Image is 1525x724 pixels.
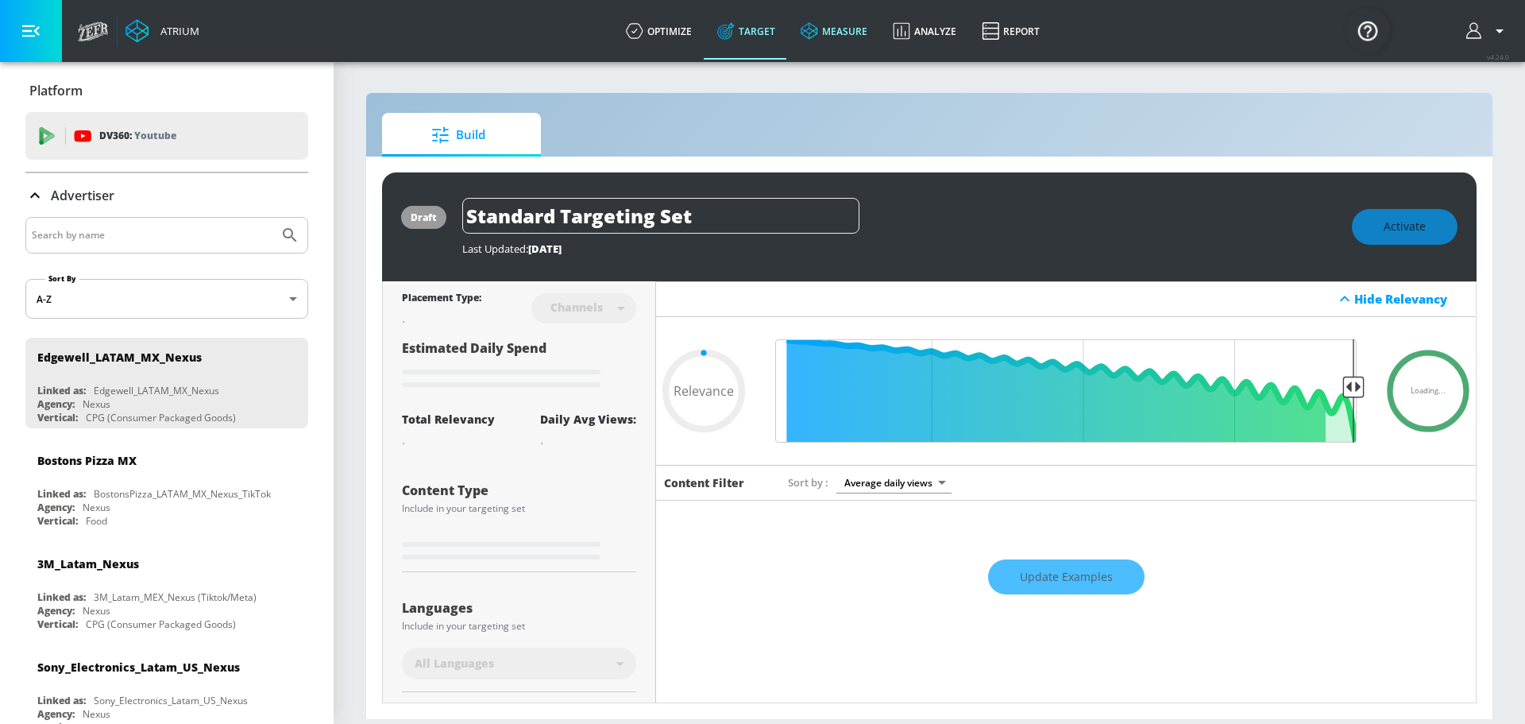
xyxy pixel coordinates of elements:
[37,514,78,528] div: Vertical:
[402,504,636,513] div: Include in your targeting set
[37,618,78,631] div: Vertical:
[402,291,481,308] div: Placement Type:
[540,412,636,427] div: Daily Avg Views:
[154,24,199,38] div: Atrium
[415,656,494,672] span: All Languages
[25,68,308,113] div: Platform
[613,2,705,60] a: optimize
[664,475,744,490] h6: Content Filter
[705,2,788,60] a: Target
[402,412,495,427] div: Total Relevancy
[37,501,75,514] div: Agency:
[83,397,110,411] div: Nexus
[51,187,114,204] p: Advertiser
[528,242,562,256] span: [DATE]
[25,441,308,532] div: Bostons Pizza MXLinked as:BostonsPizza_LATAM_MX_Nexus_TikTokAgency:NexusVertical:Food
[1411,387,1446,395] span: Loading...
[32,225,272,246] input: Search by name
[37,397,75,411] div: Agency:
[37,604,75,618] div: Agency:
[402,484,636,497] div: Content Type
[836,472,952,494] div: Average daily views
[83,604,110,618] div: Nexus
[83,707,110,721] div: Nexus
[37,694,86,707] div: Linked as:
[37,453,137,468] div: Bostons Pizza MX
[402,602,636,614] div: Languages
[83,501,110,514] div: Nexus
[969,2,1052,60] a: Report
[788,475,828,490] span: Sort by
[25,173,308,218] div: Advertiser
[37,384,86,397] div: Linked as:
[880,2,969,60] a: Analyze
[25,112,308,160] div: DV360: Youtube
[86,514,107,528] div: Food
[25,544,308,635] div: 3M_Latam_NexusLinked as:3M_Latam_MEX_Nexus (Tiktok/Meta)Agency:NexusVertical:CPG (Consumer Packag...
[1354,291,1467,307] div: Hide Relevancy
[656,281,1476,317] div: Hide Relevancy
[37,350,202,365] div: Edgewell_LATAM_MX_Nexus
[402,339,636,393] div: Estimated Daily Spend
[411,211,437,224] div: draft
[1487,52,1509,61] span: v 4.24.0
[25,279,308,319] div: A-Z
[788,2,880,60] a: measure
[542,300,611,314] div: Channels
[398,116,519,154] span: Build
[37,660,240,675] div: Sony_Electronics_Latam_US_Nexus
[1345,8,1390,52] button: Open Resource Center
[125,19,199,43] a: Atrium
[674,385,734,397] span: Relevance
[86,411,236,424] div: CPG (Consumer Packaged Goods)
[86,618,236,631] div: CPG (Consumer Packaged Goods)
[37,590,86,604] div: Linked as:
[402,648,636,679] div: All Languages
[37,487,86,501] div: Linked as:
[37,411,78,424] div: Vertical:
[99,127,176,145] p: DV360:
[94,487,271,501] div: BostonsPizza_LATAM_MX_Nexus_TikTok
[45,273,79,284] label: Sort By
[94,694,248,707] div: Sony_Electronics_Latam_US_Nexus
[462,242,1336,256] div: Last Updated:
[94,384,219,397] div: Edgewell_LATAM_MX_Nexus
[25,338,308,428] div: Edgewell_LATAM_MX_NexusLinked as:Edgewell_LATAM_MX_NexusAgency:NexusVertical:CPG (Consumer Packag...
[402,621,636,631] div: Include in your targeting set
[37,556,139,571] div: 3M_Latam_Nexus
[767,339,1365,443] input: Final Threshold
[134,127,176,144] p: Youtube
[29,82,83,99] p: Platform
[94,590,257,604] div: 3M_Latam_MEX_Nexus (Tiktok/Meta)
[402,339,546,357] span: Estimated Daily Spend
[37,707,75,721] div: Agency:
